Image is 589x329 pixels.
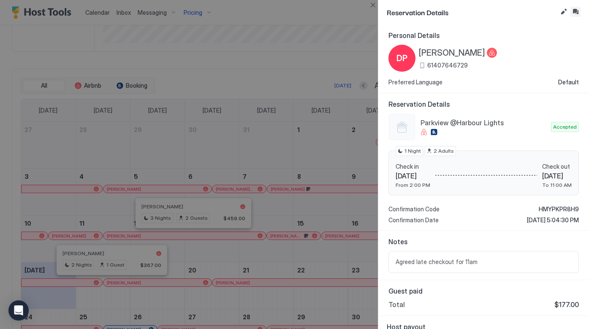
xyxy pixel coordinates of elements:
span: 2 Adults [434,147,454,155]
span: 61407646729 [427,62,468,69]
span: Reservation Details [388,100,579,108]
span: [DATE] [396,172,430,180]
span: [DATE] 5:04:30 PM [527,216,579,224]
span: Check in [396,163,430,170]
span: HMYPKPR8H9 [539,205,579,213]
span: Agreed late checkout for 11am [396,258,572,266]
span: From 2:00 PM [396,182,430,188]
div: Open Intercom Messenger [8,300,29,321]
span: Accepted [553,123,577,131]
span: Confirmation Code [388,205,440,213]
span: DP [396,52,407,65]
span: Parkview @Harbour Lights [421,119,548,127]
span: $177.00 [554,300,579,309]
span: [PERSON_NAME] [419,48,485,58]
span: Check out [542,163,572,170]
button: Edit reservation [559,7,569,17]
span: [DATE] [542,172,572,180]
span: Personal Details [388,31,579,40]
span: Notes [388,237,579,246]
span: Confirmation Date [388,216,439,224]
span: Preferred Language [388,78,442,86]
span: To 11:00 AM [542,182,572,188]
span: Reservation Details [387,7,557,17]
button: Inbox [570,7,581,17]
span: Default [558,78,579,86]
span: 1 Night [404,147,421,155]
span: Guest paid [388,287,579,295]
span: Total [388,300,405,309]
